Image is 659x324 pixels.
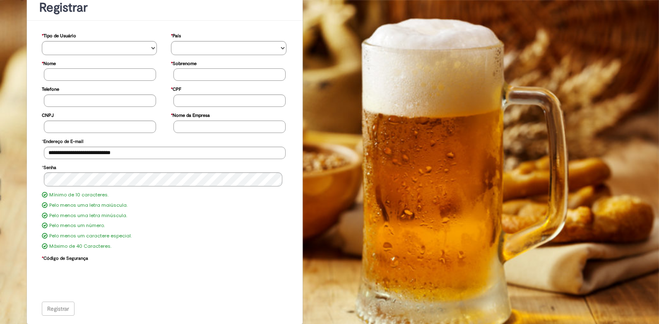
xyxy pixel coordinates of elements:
[49,243,111,250] label: Máximo de 40 Caracteres.
[42,161,56,173] label: Senha
[171,82,181,94] label: CPF
[49,222,105,229] label: Pelo menos um número.
[44,264,170,296] iframe: reCAPTCHA
[49,192,108,198] label: Mínimo de 10 caracteres.
[42,251,88,264] label: Código de Segurança
[42,82,59,94] label: Telefone
[42,57,56,69] label: Nome
[49,202,127,209] label: Pelo menos uma letra maiúscula.
[49,213,127,219] label: Pelo menos uma letra minúscula.
[39,1,290,15] h1: Registrar
[42,135,83,147] label: Endereço de E-mail
[171,109,210,121] label: Nome da Empresa
[42,109,54,121] label: CNPJ
[42,29,76,41] label: Tipo de Usuário
[171,57,197,69] label: Sobrenome
[171,29,181,41] label: País
[49,233,132,239] label: Pelo menos um caractere especial.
